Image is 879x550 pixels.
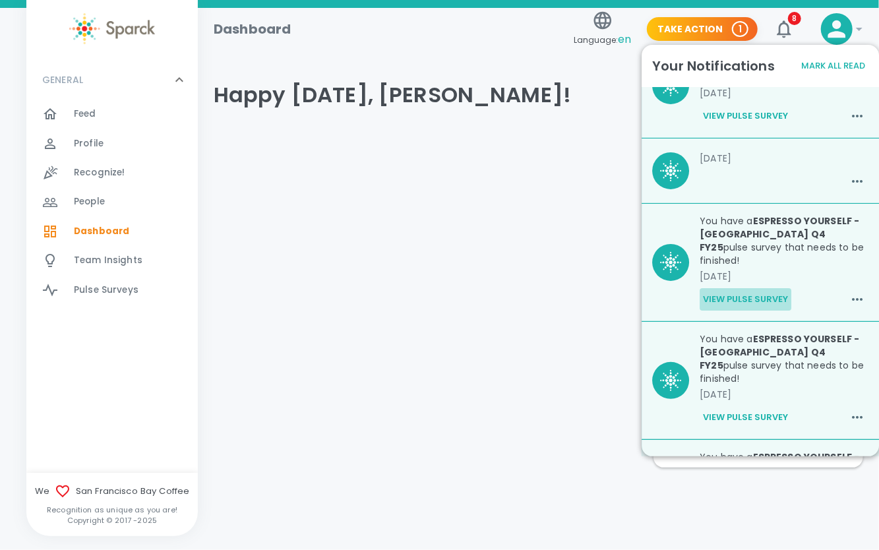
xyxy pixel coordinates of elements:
[798,56,868,76] button: Mark All Read
[26,217,198,246] a: Dashboard
[660,160,681,181] img: BQaiEiBogYIGKEBX0BIgaIGLCniC+Iy7N1stMIOgAAAABJRU5ErkJggg==
[74,284,138,297] span: Pulse Surveys
[652,55,775,76] h6: Your Notifications
[214,18,291,40] h1: Dashboard
[26,276,198,305] a: Pulse Surveys
[700,388,868,401] p: [DATE]
[700,288,791,311] button: View Pulse Survey
[74,254,142,267] span: Team Insights
[26,483,198,499] span: We San Francisco Bay Coffee
[739,22,742,36] p: 1
[69,13,155,44] img: Sparck logo
[42,73,83,86] p: GENERAL
[618,32,631,47] span: en
[700,105,791,127] button: View Pulse Survey
[700,332,868,385] p: You have a pulse survey that needs to be finished!
[26,129,198,158] a: Profile
[26,187,198,216] a: People
[660,370,681,391] img: BQaiEiBogYIGKEBX0BIgaIGLCniC+Iy7N1stMIOgAAAABJRU5ErkJggg==
[26,100,198,129] a: Feed
[568,6,636,53] button: Language:en
[26,100,198,310] div: GENERAL
[26,504,198,515] p: Recognition as unique as you are!
[700,270,868,283] p: [DATE]
[788,12,801,25] span: 8
[700,406,791,429] button: View Pulse Survey
[700,152,868,165] p: [DATE]
[74,107,96,121] span: Feed
[74,195,105,208] span: People
[700,214,868,267] p: You have a pulse survey that needs to be finished!
[74,137,104,150] span: Profile
[26,13,198,44] a: Sparck logo
[700,450,859,490] b: ESPRESSO YOURSELF - [GEOGRAPHIC_DATA] Q4 FY25
[214,82,863,108] h4: Happy [DATE], [PERSON_NAME]!
[74,166,125,179] span: Recognize!
[700,214,859,254] b: ESPRESSO YOURSELF - [GEOGRAPHIC_DATA] Q4 FY25
[647,17,758,42] button: Take Action 1
[700,86,868,100] p: [DATE]
[700,332,859,372] b: ESPRESSO YOURSELF - [GEOGRAPHIC_DATA] Q4 FY25
[768,13,800,45] button: 8
[660,252,681,273] img: BQaiEiBogYIGKEBX0BIgaIGLCniC+Iy7N1stMIOgAAAABJRU5ErkJggg==
[26,60,198,100] div: GENERAL
[74,225,129,238] span: Dashboard
[26,515,198,526] p: Copyright © 2017 - 2025
[26,158,198,187] a: Recognize!
[26,246,198,275] a: Team Insights
[574,31,631,49] span: Language:
[700,450,868,503] p: You have a pulse survey that needs to be finished!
